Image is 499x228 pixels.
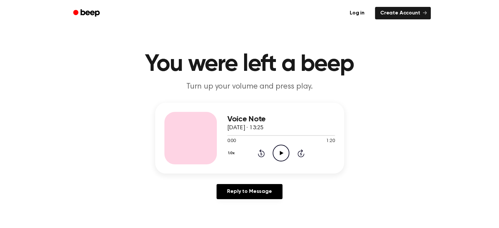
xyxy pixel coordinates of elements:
[217,184,282,199] a: Reply to Message
[326,138,335,145] span: 1:20
[124,81,376,92] p: Turn up your volume and press play.
[227,148,237,159] button: 1.0x
[375,7,431,19] a: Create Account
[343,6,371,21] a: Log in
[227,138,236,145] span: 0:00
[227,125,263,131] span: [DATE] · 13:25
[227,115,335,124] h3: Voice Note
[82,52,418,76] h1: You were left a beep
[69,7,106,20] a: Beep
